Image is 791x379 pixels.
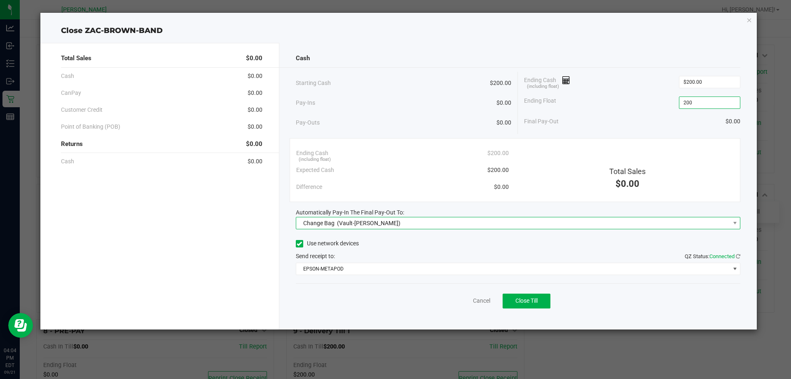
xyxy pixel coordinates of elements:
a: Cancel [473,297,490,305]
span: Expected Cash [296,166,334,174]
span: Difference [296,183,322,191]
span: Cash [61,72,74,80]
span: $0.00 [615,179,639,189]
span: Pay-Ins [296,99,315,107]
span: Send receipt to: [296,253,335,259]
span: Point of Banking (POB) [61,122,120,131]
span: EPSON-METAPOD [296,263,730,275]
iframe: Resource center [8,313,33,338]
span: Cash [296,54,310,63]
div: Returns [61,135,262,153]
span: $0.00 [246,139,262,149]
span: $200.00 [490,79,511,87]
span: Ending Cash [524,76,570,88]
span: Starting Cash [296,79,331,87]
span: $0.00 [248,157,262,166]
label: Use network devices [296,239,359,248]
span: Cash [61,157,74,166]
span: $0.00 [248,106,262,114]
span: $0.00 [248,89,262,97]
span: $0.00 [248,72,262,80]
span: Total Sales [61,54,91,63]
span: Change Bag [303,220,335,226]
span: $0.00 [494,183,509,191]
span: Customer Credit [61,106,103,114]
span: $0.00 [496,118,511,127]
span: Pay-Outs [296,118,320,127]
span: CanPay [61,89,81,97]
button: Close Till [503,294,550,308]
span: Automatically Pay-In The Final Pay-Out To: [296,209,404,216]
span: QZ Status: [685,253,740,259]
span: Ending Cash [296,149,328,158]
span: (including float) [299,156,331,163]
span: $0.00 [248,122,262,131]
span: Final Pay-Out [524,117,559,126]
span: (including float) [527,83,559,90]
div: Close ZAC-BROWN-BAND [40,25,757,36]
span: $200.00 [487,149,509,158]
span: (Vault-[PERSON_NAME]) [337,220,400,226]
span: Total Sales [609,167,646,176]
span: $0.00 [246,54,262,63]
span: $0.00 [725,117,740,126]
span: $200.00 [487,166,509,174]
span: $0.00 [496,99,511,107]
span: Ending Float [524,97,556,109]
span: Close Till [515,297,538,304]
span: Connected [709,253,735,259]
